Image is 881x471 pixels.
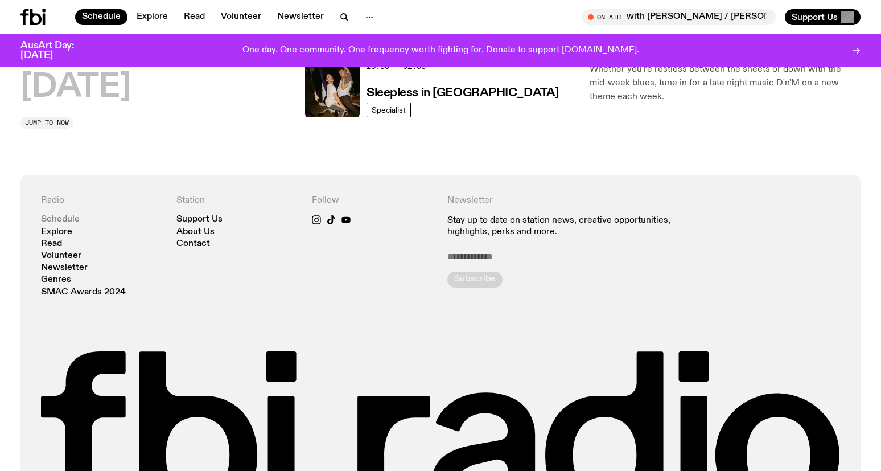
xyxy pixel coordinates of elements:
[242,46,639,56] p: One day. One community. One frequency worth fighting for. Donate to support [DOMAIN_NAME].
[590,63,861,104] p: Whether you're restless between the sheets or down with the mid-week blues, tune in for a late ni...
[20,117,73,129] button: Jump to now
[312,195,434,206] h4: Follow
[41,195,163,206] h4: Radio
[447,195,705,206] h4: Newsletter
[214,9,268,25] a: Volunteer
[130,9,175,25] a: Explore
[372,105,406,114] span: Specialist
[785,9,861,25] button: Support Us
[41,264,88,272] a: Newsletter
[367,85,559,99] a: Sleepless in [GEOGRAPHIC_DATA]
[447,215,705,237] p: Stay up to date on station news, creative opportunities, highlights, perks and more.
[41,288,126,297] a: SMAC Awards 2024
[41,228,72,236] a: Explore
[25,120,69,126] span: Jump to now
[41,276,71,284] a: Genres
[582,9,776,25] button: On Air[DATE] Arvos with [PERSON_NAME] / [PERSON_NAME] interview with [PERSON_NAME]
[447,272,503,288] button: Subscribe
[176,240,210,248] a: Contact
[367,103,411,117] a: Specialist
[177,9,212,25] a: Read
[305,63,360,117] img: Marcus Whale is on the left, bent to his knees and arching back with a gleeful look his face He i...
[367,87,559,99] h3: Sleepless in [GEOGRAPHIC_DATA]
[20,72,131,104] button: [DATE]
[75,9,127,25] a: Schedule
[176,228,215,236] a: About Us
[41,240,62,248] a: Read
[270,9,331,25] a: Newsletter
[20,41,93,60] h3: AusArt Day: [DATE]
[176,195,298,206] h4: Station
[41,215,80,224] a: Schedule
[41,252,81,260] a: Volunteer
[176,215,223,224] a: Support Us
[792,12,838,22] span: Support Us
